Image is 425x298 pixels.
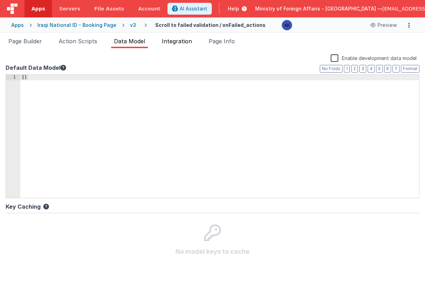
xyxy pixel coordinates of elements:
button: Format [401,65,419,73]
button: 1 [344,65,350,73]
button: AI Assistant [167,3,212,15]
span: File Assets [94,5,124,12]
button: Options [404,20,414,30]
button: 2 [351,65,358,73]
div: Apps [11,22,24,29]
button: 5 [376,65,383,73]
img: 1f6063d0be199a6b217d3045d703aa70 [282,20,292,30]
span: Servers [59,5,80,12]
span: Page Info [209,38,235,45]
button: 3 [359,65,366,73]
span: Action Scripts [59,38,97,45]
button: 4 [368,65,375,73]
div: Iraqi National ID - Booking Page [37,22,116,29]
button: Default Data Model [6,64,66,72]
button: No Folds [320,65,343,73]
h4: Scroll to failed validation / onFailed_actions [155,22,266,28]
span: Help [228,5,239,12]
button: 6 [384,65,391,73]
span: AI Assistant [180,5,207,12]
p: No model keys to cache [175,247,250,256]
span: Ministry of Foreign Affairs - [GEOGRAPHIC_DATA] — [255,5,382,12]
div: 1 [6,75,20,80]
div: v3 [130,22,139,29]
button: 7 [392,65,399,73]
label: Enable development data model [331,54,417,62]
span: Data Model [114,38,145,45]
span: Page Builder [8,38,42,45]
span: Integration [162,38,192,45]
h4: Key Caching [6,204,41,210]
button: Preview [366,20,401,31]
span: Apps [31,5,45,12]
